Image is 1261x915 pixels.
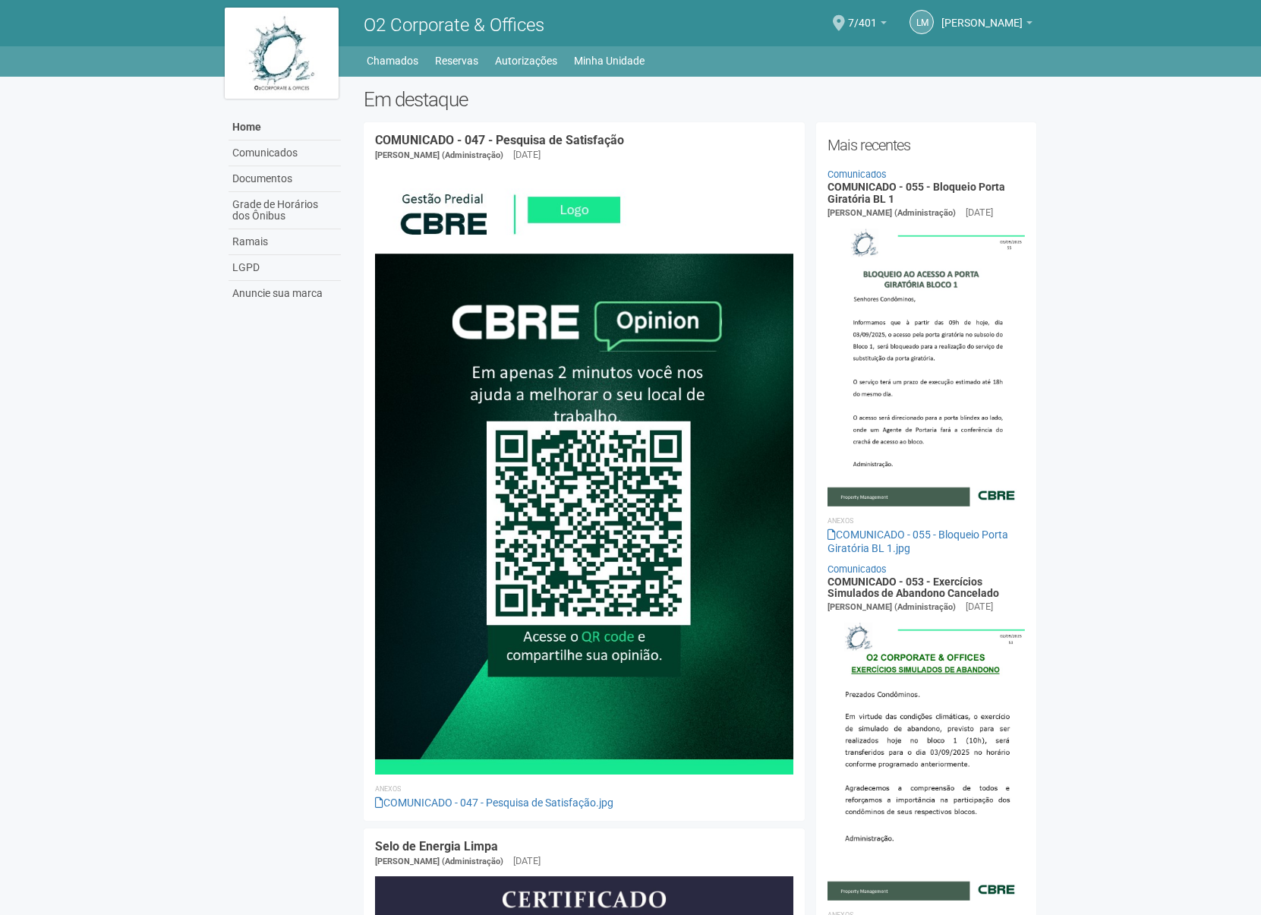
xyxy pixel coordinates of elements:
[828,220,1026,506] img: COMUNICADO%20-%20055%20-%20Bloqueio%20Porta%20Girat%C3%B3ria%20BL%201.jpg
[966,206,993,219] div: [DATE]
[848,2,877,29] span: 7/401
[229,192,341,229] a: Grade de Horários dos Ônibus
[375,857,503,866] span: [PERSON_NAME] (Administração)
[229,255,341,281] a: LGPD
[941,19,1032,31] a: [PERSON_NAME]
[367,50,418,71] a: Chamados
[364,14,544,36] span: O2 Corporate & Offices
[375,782,793,796] li: Anexos
[375,170,793,775] img: COMUNICADO%20-%20047%20-%20Pesquisa%20de%20Satisfa%C3%A7%C3%A3o.jpg
[225,8,339,99] img: logo.jpg
[364,88,1037,111] h2: Em destaque
[229,281,341,306] a: Anuncie sua marca
[229,229,341,255] a: Ramais
[229,140,341,166] a: Comunicados
[828,614,1026,900] img: COMUNICADO%20-%20053%20-%20Exerc%C3%ADcios%20Simulados%20de%20Abandono%20Cancelado.jpg
[375,133,624,147] a: COMUNICADO - 047 - Pesquisa de Satisfação
[375,150,503,160] span: [PERSON_NAME] (Administração)
[828,528,1008,554] a: COMUNICADO - 055 - Bloqueio Porta Giratória BL 1.jpg
[828,576,999,599] a: COMUNICADO - 053 - Exercícios Simulados de Abandono Cancelado
[828,602,956,612] span: [PERSON_NAME] (Administração)
[435,50,478,71] a: Reservas
[941,2,1023,29] span: Liliane Maria Ribeiro Dutra
[495,50,557,71] a: Autorizações
[828,514,1026,528] li: Anexos
[828,563,887,575] a: Comunicados
[513,148,541,162] div: [DATE]
[909,10,934,34] a: LM
[513,854,541,868] div: [DATE]
[848,19,887,31] a: 7/401
[828,181,1005,204] a: COMUNICADO - 055 - Bloqueio Porta Giratória BL 1
[966,600,993,614] div: [DATE]
[574,50,645,71] a: Minha Unidade
[229,166,341,192] a: Documentos
[828,169,887,180] a: Comunicados
[828,208,956,218] span: [PERSON_NAME] (Administração)
[828,134,1026,156] h2: Mais recentes
[229,115,341,140] a: Home
[375,839,498,853] a: Selo de Energia Limpa
[375,797,613,809] a: COMUNICADO - 047 - Pesquisa de Satisfação.jpg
